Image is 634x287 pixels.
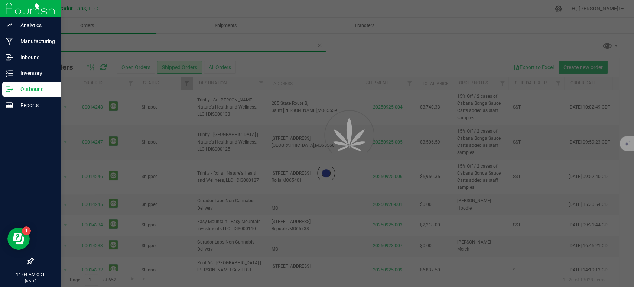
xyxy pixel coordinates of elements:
[6,101,13,109] inline-svg: Reports
[13,69,58,78] p: Inventory
[6,70,13,77] inline-svg: Inventory
[13,101,58,110] p: Reports
[3,278,58,284] p: [DATE]
[22,226,31,235] iframe: Resource center unread badge
[13,85,58,94] p: Outbound
[3,271,58,278] p: 11:04 AM CDT
[13,37,58,46] p: Manufacturing
[6,86,13,93] inline-svg: Outbound
[13,21,58,30] p: Analytics
[13,53,58,62] p: Inbound
[7,228,30,250] iframe: Resource center
[6,38,13,45] inline-svg: Manufacturing
[6,22,13,29] inline-svg: Analytics
[6,54,13,61] inline-svg: Inbound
